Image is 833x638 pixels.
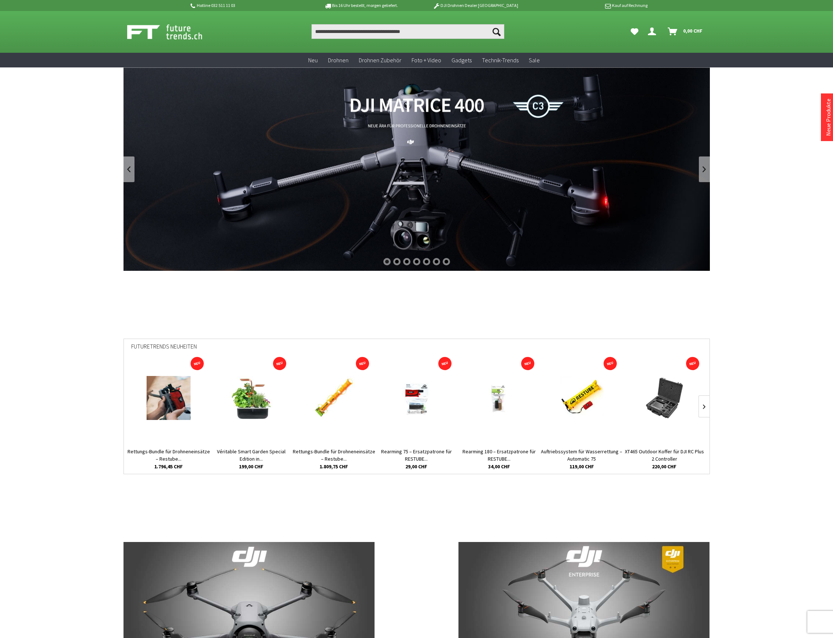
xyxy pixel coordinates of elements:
a: Gadgets [446,53,477,68]
a: Sale [524,53,545,68]
img: Rettungs-Bundle für Drohneneinsätze – Restube Automatic 180 + AD4 Abwurfsystem [312,376,356,420]
div: 7 [443,258,450,265]
a: DJI Matrice 400 [124,67,710,271]
div: 2 [393,258,401,265]
span: Drohnen [328,56,349,64]
span: Gadgets [451,56,472,64]
img: Rettungs-Bundle für Drohneneinsätze – Restube Automatic 75 + AD4 Abwurfsystem [147,376,191,420]
div: 5 [423,258,430,265]
img: XT465 Outdoor Koffer für DJI RC Plus 2 Controller [642,376,686,420]
img: Shop Futuretrends - zur Startseite wechseln [127,23,218,41]
span: 119,00 CHF [570,463,594,470]
p: DJI Drohnen Dealer [GEOGRAPHIC_DATA] [419,1,533,10]
img: Véritable Smart Garden Special Edition in Schwarz/Kupfer [229,376,273,420]
span: 1.809,75 CHF [320,463,348,470]
a: Neue Produkte [825,99,832,136]
input: Produkt, Marke, Kategorie, EAN, Artikelnummer… [312,24,504,39]
a: Rettungs-Bundle für Drohneneinsätze – Restube... [292,448,375,462]
span: 29,00 CHF [405,463,427,470]
a: Auftriebssystem für Wasserrettung – Automatic 180 [705,448,788,462]
span: Sale [529,56,540,64]
a: Drohnen [323,53,354,68]
a: Neu [303,53,323,68]
a: Drohnen Zubehör [354,53,406,68]
span: Foto + Video [412,56,441,64]
a: Rearming 75 – Ersatzpatrone für RESTUBE... [375,448,458,462]
span: Neu [308,56,318,64]
a: Rettungs-Bundle für Drohneneinsätze – Restube... [128,448,210,462]
div: 6 [433,258,440,265]
a: Foto + Video [406,53,446,68]
a: Meine Favoriten [627,24,642,39]
div: 1 [383,258,391,265]
a: Warenkorb [665,24,706,39]
p: Kauf auf Rechnung [533,1,647,10]
a: Technik-Trends [477,53,524,68]
a: Auftriebssystem für Wasserrettung – Automatic 75 [541,448,623,462]
div: 4 [413,258,420,265]
a: Véritable Smart Garden Special Edition in... [210,448,292,462]
span: 199,00 CHF [239,463,263,470]
span: 34,00 CHF [488,463,510,470]
img: Rearming 180 – Ersatzpatrone für RESTUBE Automatic PRO [477,376,521,420]
a: Dein Konto [645,24,662,39]
p: Bis 16 Uhr bestellt, morgen geliefert. [304,1,418,10]
button: Suchen [489,24,504,39]
span: Drohnen Zubehör [359,56,401,64]
div: 3 [403,258,410,265]
a: Rearming 180 – Ersatzpatrone für RESTUBE... [458,448,540,462]
img: Rearming 75 – Ersatzpatrone für RESTUBE Automatic 75 [394,376,438,420]
img: Auftriebssystem für Wasserrettung – Automatic 75 [560,376,604,420]
span: 1.796,45 CHF [154,463,183,470]
span: 220,00 CHF [652,463,677,470]
a: XT465 Outdoor Koffer für DJI RC Plus 2 Controller [623,448,705,462]
p: Hotline 032 511 11 03 [189,1,304,10]
span: Technik-Trends [482,56,519,64]
div: Futuretrends Neuheiten [131,339,702,359]
span: 0,00 CHF [683,25,703,37]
